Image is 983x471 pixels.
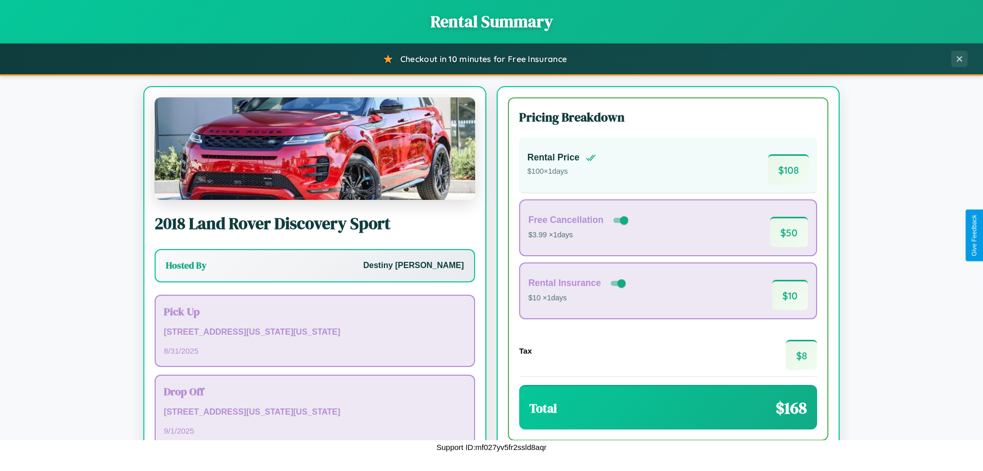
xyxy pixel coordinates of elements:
[155,212,475,235] h2: 2018 Land Rover Discovery Sport
[528,278,601,289] h4: Rental Insurance
[164,424,466,438] p: 9 / 1 / 2025
[528,292,628,305] p: $10 × 1 days
[528,229,630,242] p: $3.99 × 1 days
[164,344,466,358] p: 8 / 31 / 2025
[164,405,466,420] p: [STREET_ADDRESS][US_STATE][US_STATE]
[971,215,978,256] div: Give Feedback
[772,280,808,310] span: $ 10
[364,258,464,273] p: Destiny [PERSON_NAME]
[527,165,596,178] p: $ 100 × 1 days
[10,10,973,33] h1: Rental Summary
[519,109,817,126] h3: Pricing Breakdown
[164,325,466,340] p: [STREET_ADDRESS][US_STATE][US_STATE]
[776,397,807,419] span: $ 168
[155,97,475,200] img: Land Rover Discovery Sport
[164,304,466,319] h3: Pick Up
[527,152,580,163] h4: Rental Price
[164,384,466,399] h3: Drop Off
[400,54,567,64] span: Checkout in 10 minutes for Free Insurance
[166,259,206,272] h3: Hosted By
[436,440,546,454] p: Support ID: mf027yv5fr2ssld8aqr
[528,215,604,226] h4: Free Cancellation
[768,154,809,185] span: $ 108
[786,340,817,370] span: $ 8
[770,217,808,247] span: $ 50
[519,346,532,355] h4: Tax
[529,400,557,417] h3: Total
